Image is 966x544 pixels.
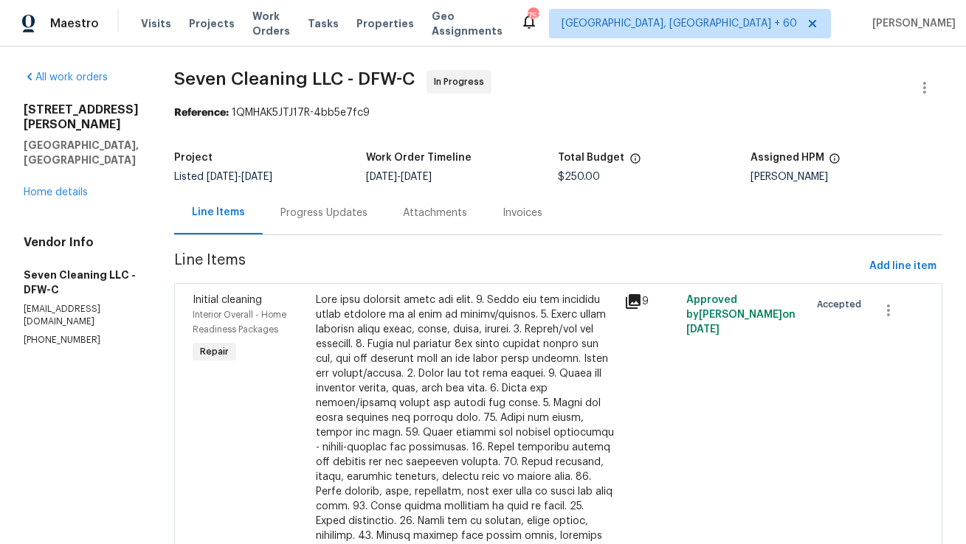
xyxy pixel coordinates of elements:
span: - [207,172,272,182]
span: Approved by [PERSON_NAME] on [686,295,796,335]
span: [DATE] [241,172,272,182]
h2: [STREET_ADDRESS][PERSON_NAME] [24,102,139,132]
p: [EMAIL_ADDRESS][DOMAIN_NAME] [24,303,139,328]
p: [PHONE_NUMBER] [24,334,139,346]
span: Listed [174,172,272,182]
span: [PERSON_NAME] [866,16,956,31]
h5: Seven Cleaning LLC - DFW-C [24,268,139,297]
span: In Progress [434,74,490,89]
span: The hpm assigned to this work order. [829,153,841,172]
span: Repair [194,344,235,359]
b: Reference: [174,108,229,118]
span: Tasks [308,18,339,29]
span: Interior Overall - Home Readiness Packages [193,310,286,334]
span: Initial cleaning [193,295,262,305]
h4: Vendor Info [24,235,139,250]
a: Home details [24,187,88,198]
span: - [366,172,432,182]
div: Progress Updates [280,206,368,220]
a: All work orders [24,72,108,83]
span: [GEOGRAPHIC_DATA], [GEOGRAPHIC_DATA] + 60 [562,16,797,31]
span: Seven Cleaning LLC - DFW-C [174,70,415,88]
button: Add line item [863,253,942,280]
div: Attachments [403,206,467,220]
span: Projects [189,16,235,31]
span: Visits [141,16,171,31]
h5: Total Budget [559,153,625,163]
div: [PERSON_NAME] [751,172,942,182]
div: 751 [528,9,538,24]
div: Invoices [503,206,542,220]
span: [DATE] [686,324,720,335]
span: Properties [356,16,414,31]
span: [DATE] [401,172,432,182]
span: Add line item [869,257,936,276]
span: Geo Assignments [432,9,503,38]
h5: Assigned HPM [751,153,824,163]
span: $250.00 [559,172,601,182]
span: Accepted [817,297,867,312]
div: Line Items [192,205,245,220]
span: Line Items [174,253,863,280]
div: 1QMHAK5JTJ17R-4bb5e7fc9 [174,105,942,120]
div: 9 [624,293,677,310]
h5: Work Order Timeline [366,153,472,163]
span: The total cost of line items that have been proposed by Opendoor. This sum includes line items th... [629,153,641,172]
h5: Project [174,153,213,163]
h5: [GEOGRAPHIC_DATA], [GEOGRAPHIC_DATA] [24,138,139,167]
span: [DATE] [366,172,397,182]
span: Work Orders [252,9,290,38]
span: Maestro [50,16,99,31]
span: [DATE] [207,172,238,182]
